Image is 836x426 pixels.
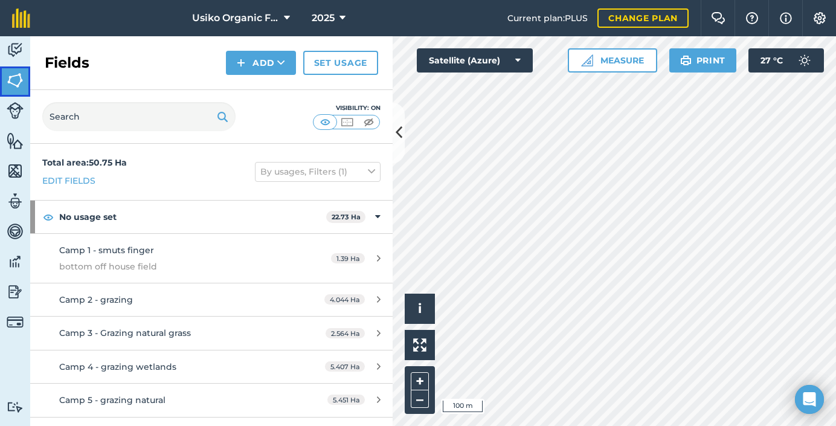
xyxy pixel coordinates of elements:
input: Search [42,102,236,131]
span: i [418,301,422,316]
button: 27 °C [748,48,824,73]
span: Camp 5 - grazing natural [59,395,166,405]
div: Open Intercom Messenger [795,385,824,414]
img: svg+xml;base64,PD94bWwgdmVyc2lvbj0iMS4wIiBlbmNvZGluZz0idXRmLTgiPz4KPCEtLSBHZW5lcmF0b3I6IEFkb2JlIE... [7,401,24,413]
img: svg+xml;base64,PHN2ZyB4bWxucz0iaHR0cDovL3d3dy53My5vcmcvMjAwMC9zdmciIHdpZHRoPSIxOCIgaGVpZ2h0PSIyNC... [43,210,54,224]
span: 2.564 Ha [326,328,365,338]
span: Current plan : PLUS [507,11,588,25]
a: Camp 5 - grazing natural5.451 Ha [30,384,393,416]
img: svg+xml;base64,PHN2ZyB4bWxucz0iaHR0cDovL3d3dy53My5vcmcvMjAwMC9zdmciIHdpZHRoPSI1NiIgaGVpZ2h0PSI2MC... [7,71,24,89]
a: Camp 2 - grazing4.044 Ha [30,283,393,316]
span: 5.451 Ha [327,395,365,405]
img: svg+xml;base64,PHN2ZyB4bWxucz0iaHR0cDovL3d3dy53My5vcmcvMjAwMC9zdmciIHdpZHRoPSI1NiIgaGVpZ2h0PSI2MC... [7,162,24,180]
img: svg+xml;base64,PHN2ZyB4bWxucz0iaHR0cDovL3d3dy53My5vcmcvMjAwMC9zdmciIHdpZHRoPSI1MCIgaGVpZ2h0PSI0MC... [318,116,333,128]
img: svg+xml;base64,PHN2ZyB4bWxucz0iaHR0cDovL3d3dy53My5vcmcvMjAwMC9zdmciIHdpZHRoPSI1MCIgaGVpZ2h0PSI0MC... [339,116,355,128]
img: svg+xml;base64,PD94bWwgdmVyc2lvbj0iMS4wIiBlbmNvZGluZz0idXRmLTgiPz4KPCEtLSBHZW5lcmF0b3I6IEFkb2JlIE... [7,253,24,271]
div: No usage set22.73 Ha [30,201,393,233]
span: Camp 1 - smuts finger [59,245,154,256]
img: svg+xml;base64,PD94bWwgdmVyc2lvbj0iMS4wIiBlbmNvZGluZz0idXRmLTgiPz4KPCEtLSBHZW5lcmF0b3I6IEFkb2JlIE... [7,41,24,59]
img: Ruler icon [581,54,593,66]
span: 27 ° C [760,48,783,73]
button: + [411,372,429,390]
img: svg+xml;base64,PHN2ZyB4bWxucz0iaHR0cDovL3d3dy53My5vcmcvMjAwMC9zdmciIHdpZHRoPSIxOSIgaGVpZ2h0PSIyNC... [217,109,228,124]
img: svg+xml;base64,PD94bWwgdmVyc2lvbj0iMS4wIiBlbmNvZGluZz0idXRmLTgiPz4KPCEtLSBHZW5lcmF0b3I6IEFkb2JlIE... [793,48,817,73]
img: svg+xml;base64,PD94bWwgdmVyc2lvbj0iMS4wIiBlbmNvZGluZz0idXRmLTgiPz4KPCEtLSBHZW5lcmF0b3I6IEFkb2JlIE... [7,222,24,240]
button: Measure [568,48,657,73]
a: Change plan [597,8,689,28]
img: Two speech bubbles overlapping with the left bubble in the forefront [711,12,725,24]
img: svg+xml;base64,PHN2ZyB4bWxucz0iaHR0cDovL3d3dy53My5vcmcvMjAwMC9zdmciIHdpZHRoPSIxOSIgaGVpZ2h0PSIyNC... [680,53,692,68]
a: Camp 1 - smuts fingerbottom off house field1.39 Ha [30,234,393,283]
a: Edit fields [42,174,95,187]
span: Usiko Organic Farm [192,11,279,25]
span: 4.044 Ha [324,294,365,305]
a: Camp 4 - grazing wetlands5.407 Ha [30,350,393,383]
img: svg+xml;base64,PHN2ZyB4bWxucz0iaHR0cDovL3d3dy53My5vcmcvMjAwMC9zdmciIHdpZHRoPSI1MCIgaGVpZ2h0PSI0MC... [361,116,376,128]
img: svg+xml;base64,PHN2ZyB4bWxucz0iaHR0cDovL3d3dy53My5vcmcvMjAwMC9zdmciIHdpZHRoPSIxNCIgaGVpZ2h0PSIyNC... [237,56,245,70]
img: fieldmargin Logo [12,8,30,28]
img: svg+xml;base64,PD94bWwgdmVyc2lvbj0iMS4wIiBlbmNvZGluZz0idXRmLTgiPz4KPCEtLSBHZW5lcmF0b3I6IEFkb2JlIE... [7,314,24,331]
span: Camp 2 - grazing [59,294,133,305]
span: Camp 3 - Grazing natural grass [59,328,191,338]
span: 2025 [312,11,335,25]
img: A cog icon [812,12,827,24]
button: Print [669,48,737,73]
div: Visibility: On [313,103,381,113]
h2: Fields [45,53,89,73]
a: Set usage [303,51,378,75]
a: Camp 3 - Grazing natural grass2.564 Ha [30,317,393,349]
img: A question mark icon [745,12,759,24]
button: Satellite (Azure) [417,48,533,73]
button: – [411,390,429,408]
img: svg+xml;base64,PHN2ZyB4bWxucz0iaHR0cDovL3d3dy53My5vcmcvMjAwMC9zdmciIHdpZHRoPSI1NiIgaGVpZ2h0PSI2MC... [7,132,24,150]
strong: No usage set [59,201,326,233]
span: 5.407 Ha [325,361,365,372]
strong: 22.73 Ha [332,213,361,221]
strong: Total area : 50.75 Ha [42,157,127,168]
img: svg+xml;base64,PHN2ZyB4bWxucz0iaHR0cDovL3d3dy53My5vcmcvMjAwMC9zdmciIHdpZHRoPSIxNyIgaGVpZ2h0PSIxNy... [780,11,792,25]
span: 1.39 Ha [331,253,365,263]
img: Four arrows, one pointing top left, one top right, one bottom right and the last bottom left [413,338,426,352]
img: svg+xml;base64,PD94bWwgdmVyc2lvbj0iMS4wIiBlbmNvZGluZz0idXRmLTgiPz4KPCEtLSBHZW5lcmF0b3I6IEFkb2JlIE... [7,102,24,119]
button: Add [226,51,296,75]
img: svg+xml;base64,PD94bWwgdmVyc2lvbj0iMS4wIiBlbmNvZGluZz0idXRmLTgiPz4KPCEtLSBHZW5lcmF0b3I6IEFkb2JlIE... [7,283,24,301]
img: svg+xml;base64,PD94bWwgdmVyc2lvbj0iMS4wIiBlbmNvZGluZz0idXRmLTgiPz4KPCEtLSBHZW5lcmF0b3I6IEFkb2JlIE... [7,192,24,210]
button: i [405,294,435,324]
span: bottom off house field [59,260,286,273]
button: By usages, Filters (1) [255,162,381,181]
span: Camp 4 - grazing wetlands [59,361,176,372]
